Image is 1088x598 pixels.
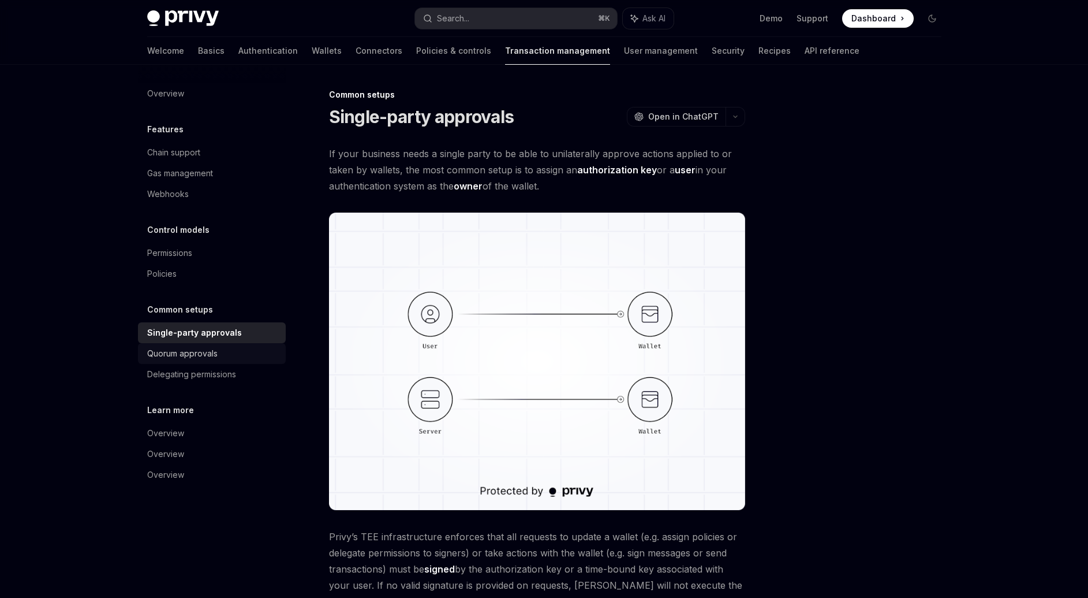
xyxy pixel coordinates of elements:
a: Security [712,37,745,65]
a: Policies [138,263,286,284]
a: Gas management [138,163,286,184]
a: Delegating permissions [138,364,286,385]
h5: Common setups [147,303,213,317]
a: Transaction management [505,37,610,65]
h5: Learn more [147,403,194,417]
a: API reference [805,37,859,65]
a: Overview [138,83,286,104]
div: Permissions [147,246,192,260]
span: If your business needs a single party to be able to unilaterally approve actions applied to or ta... [329,146,745,194]
h1: Single-party approvals [329,106,514,127]
div: Gas management [147,166,213,180]
div: Overview [147,87,184,101]
a: Single-party approvals [138,322,286,343]
strong: signed [424,563,455,575]
a: Welcome [147,37,184,65]
a: Overview [138,465,286,485]
div: Chain support [147,146,200,159]
a: Policies & controls [416,37,491,65]
div: Overview [147,468,184,482]
a: User management [624,37,698,65]
a: Overview [138,423,286,444]
div: Common setups [329,89,745,101]
h5: Control models [147,223,210,237]
a: Webhooks [138,184,286,205]
a: authorization key [577,164,657,176]
a: user [675,164,696,176]
div: Quorum approvals [147,347,218,361]
img: dark logo [147,10,219,27]
button: Ask AI [623,8,674,29]
div: Search... [437,12,469,25]
a: Basics [198,37,225,65]
a: Quorum approvals [138,343,286,364]
div: Policies [147,267,177,281]
a: Chain support [138,142,286,163]
a: Permissions [138,243,286,263]
h5: Features [147,122,184,136]
a: Connectors [356,37,402,65]
span: Ask AI [642,13,665,24]
a: Overview [138,444,286,465]
button: Toggle dark mode [923,9,941,28]
a: Authentication [238,37,298,65]
img: single party approval [329,213,745,510]
a: Wallets [312,37,342,65]
a: Recipes [758,37,791,65]
button: Open in ChatGPT [627,107,726,127]
a: Support [797,13,828,24]
div: Delegating permissions [147,367,236,381]
span: Open in ChatGPT [648,111,719,122]
span: Dashboard [851,13,896,24]
button: Search...⌘K [415,8,617,29]
div: Overview [147,447,184,461]
span: ⌘ K [598,14,610,23]
a: Demo [760,13,783,24]
div: Webhooks [147,187,189,201]
div: Overview [147,426,184,440]
a: Dashboard [842,9,914,28]
a: owner [454,180,483,192]
div: Single-party approvals [147,326,242,340]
